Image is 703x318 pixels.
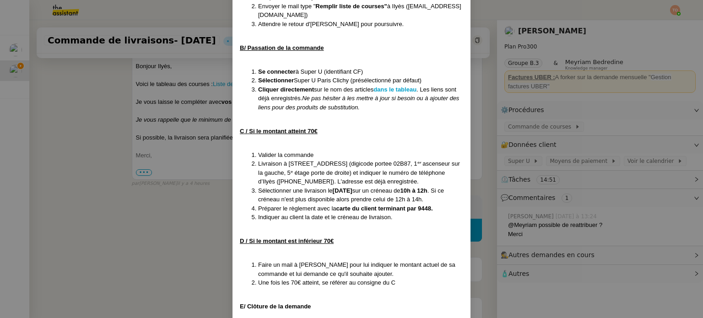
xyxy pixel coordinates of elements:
li: Valider la commande [258,151,463,160]
a: dans le tableau [373,86,416,93]
li: Préparer le règlement avec la [258,204,463,213]
strong: E/ Clôture de la demande [240,303,311,310]
strong: 10h à 12h [400,187,427,194]
li: Indiquer au client la date et le créneau de livraison. [258,213,463,222]
u: D / Si le montant est inférieur 70€ [240,237,334,244]
li: Envoyer le mail type " à Ilyès ([EMAIL_ADDRESS][DOMAIN_NAME]) [258,2,463,20]
strong: Se connecter [258,68,296,75]
strong: carte du client terminant par 9448. [336,205,433,212]
em: Ne pas hésiter à les mettre à jour si besoin ou à ajouter des liens pour des produits de substitu... [258,95,459,111]
li: Sélectionner une livraison le sur un créneau de . Si ce créneau n'est plus disponible alors prend... [258,186,463,204]
strong: [DATE] [333,187,352,194]
li: Faire un mail à [PERSON_NAME] pour lui indiquer le montant actuel de sa commande et lui demande c... [258,260,463,278]
strong: Remplir liste de courses" [315,3,387,10]
li: sur le nom des articles . Les liens sont déjà enregistrés. [258,85,463,112]
li: à Super U (identifiant CF) [258,67,463,76]
u: C / Si le montant atteint 70€ [240,128,318,135]
li: Livraison à [STREET_ADDRESS] (digicode portee 02B87, 1ᵉʳ ascenseur sur la gauche, 5ᵉ étage porte ... [258,159,463,186]
li: Super U Paris Clichy (présélectionné par défaut) [258,76,463,85]
strong: Cliquer directement [258,86,314,93]
u: B/ Passation de la commande [240,44,324,51]
li: Une fois les 70€ atteint, se référer au consigne du C [258,278,463,287]
strong: Sélectionner [258,77,294,84]
li: Attendre le retour d'[PERSON_NAME] pour poursuivre. [258,20,463,29]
